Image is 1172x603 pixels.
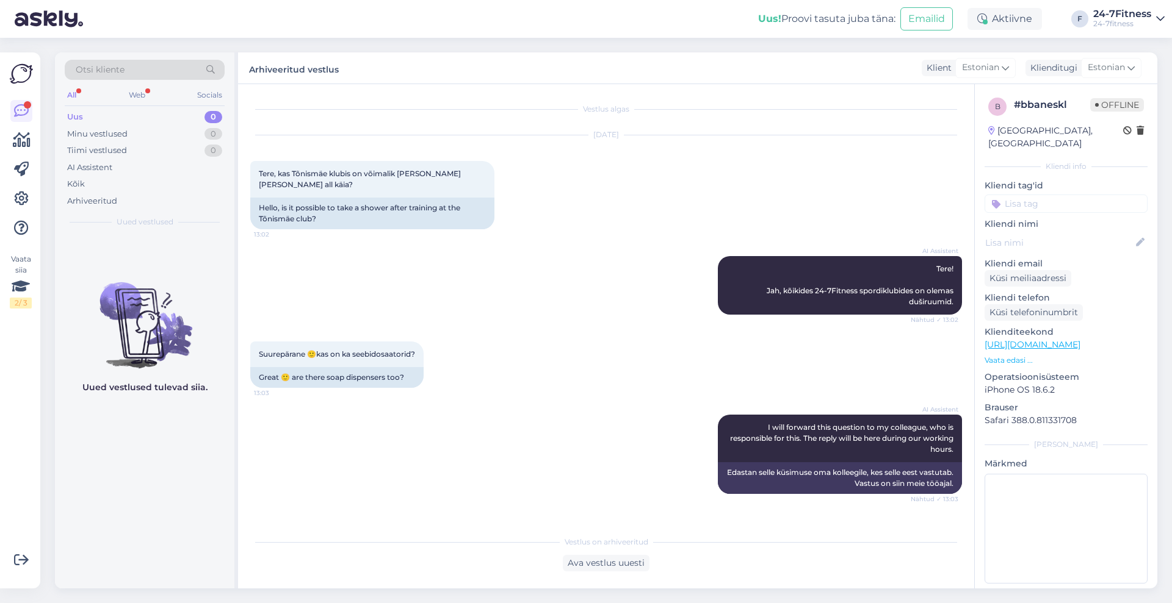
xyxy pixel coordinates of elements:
[67,195,117,207] div: Arhiveeritud
[10,298,32,309] div: 2 / 3
[985,218,1148,230] p: Kliendi nimi
[1093,19,1151,29] div: 24-7fitness
[985,291,1148,304] p: Kliendi telefon
[117,216,173,227] span: Uued vestlused
[1090,98,1144,112] span: Offline
[204,145,222,157] div: 0
[985,384,1148,396] p: iPhone OS 18.6.2
[250,104,962,115] div: Vestlus algas
[985,457,1148,470] p: Märkmed
[250,129,962,140] div: [DATE]
[204,111,222,123] div: 0
[985,414,1148,427] p: Safari 388.0.811331708
[67,111,83,123] div: Uus
[985,270,1071,287] div: Küsi meiliaadressi
[758,13,781,24] b: Uus!
[1088,61,1125,74] span: Estonian
[985,326,1148,338] p: Klienditeekond
[565,537,648,548] span: Vestlus on arhiveeritud
[1093,9,1165,29] a: 24-7Fitness24-7fitness
[911,315,958,324] span: Nähtud ✓ 13:02
[985,161,1148,172] div: Kliendi info
[250,367,424,388] div: Great 🙂 are there soap dispensers too?
[922,62,952,74] div: Klient
[1014,98,1090,112] div: # bbaneskl
[65,87,79,103] div: All
[254,388,300,398] span: 13:03
[10,62,33,85] img: Askly Logo
[985,179,1148,192] p: Kliendi tag'id
[985,401,1148,414] p: Brauser
[204,128,222,140] div: 0
[985,371,1148,384] p: Operatsioonisüsteem
[758,12,895,26] div: Proovi tasuta juba täna:
[985,339,1080,350] a: [URL][DOMAIN_NAME]
[913,405,958,414] span: AI Assistent
[913,246,958,255] span: AI Assistent
[985,194,1148,213] input: Lisa tag
[911,494,958,504] span: Nähtud ✓ 13:03
[563,555,649,571] div: Ava vestlus uuesti
[76,63,125,76] span: Otsi kliente
[985,257,1148,270] p: Kliendi email
[126,87,148,103] div: Web
[988,124,1123,150] div: [GEOGRAPHIC_DATA], [GEOGRAPHIC_DATA]
[730,423,955,454] span: I will forward this question to my colleague, who is responsible for this. The reply will be here...
[900,7,953,30] button: Emailid
[1025,62,1077,74] div: Klienditugi
[1093,9,1151,19] div: 24-7Fitness
[968,8,1042,30] div: Aktiivne
[259,349,415,359] span: Suurepärane 🙂kas on ka seebidosaatorid?
[195,87,225,103] div: Socials
[82,381,208,394] p: Uued vestlused tulevad siia.
[67,162,112,174] div: AI Assistent
[249,60,339,76] label: Arhiveeritud vestlus
[962,61,999,74] span: Estonian
[67,178,85,190] div: Kõik
[259,169,463,189] span: Tere, kas Tõnismäe klubis on võimalik [PERSON_NAME] [PERSON_NAME] all käia?
[67,128,128,140] div: Minu vestlused
[985,304,1083,321] div: Küsi telefoninumbrit
[10,254,32,309] div: Vaata siia
[67,145,127,157] div: Tiimi vestlused
[985,355,1148,366] p: Vaata edasi ...
[254,230,300,239] span: 13:02
[985,236,1134,249] input: Lisa nimi
[1071,10,1088,27] div: F
[985,439,1148,450] div: [PERSON_NAME]
[250,198,494,229] div: Hello, is it possible to take a shower after training at the Tõnismäe club?
[718,462,962,494] div: Edastan selle küsimuse oma kolleegile, kes selle eest vastutab. Vastus on siin meie tööajal.
[55,260,234,370] img: No chats
[995,102,1000,111] span: b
